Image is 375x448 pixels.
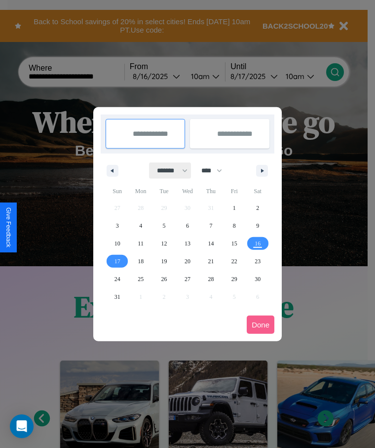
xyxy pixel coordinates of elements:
button: 5 [152,217,176,235]
span: Mon [129,183,152,199]
button: 19 [152,252,176,270]
span: 18 [138,252,144,270]
span: 9 [256,217,259,235]
button: 3 [106,217,129,235]
span: Sun [106,183,129,199]
span: 2 [256,199,259,217]
span: 31 [114,288,120,306]
span: 8 [233,217,236,235]
span: 15 [231,235,237,252]
span: 27 [185,270,190,288]
span: 26 [161,270,167,288]
span: 19 [161,252,167,270]
span: 21 [208,252,214,270]
button: 12 [152,235,176,252]
span: 6 [186,217,189,235]
button: 14 [199,235,223,252]
span: 4 [139,217,142,235]
span: Sat [246,183,269,199]
span: 20 [185,252,190,270]
span: 12 [161,235,167,252]
button: 1 [223,199,246,217]
button: 30 [246,270,269,288]
span: Thu [199,183,223,199]
button: 7 [199,217,223,235]
button: 23 [246,252,269,270]
span: 25 [138,270,144,288]
span: 30 [255,270,261,288]
span: 17 [114,252,120,270]
div: Give Feedback [5,207,12,247]
button: 27 [176,270,199,288]
button: 18 [129,252,152,270]
span: Tue [152,183,176,199]
button: 9 [246,217,269,235]
button: 6 [176,217,199,235]
button: 31 [106,288,129,306]
button: 15 [223,235,246,252]
div: Open Intercom Messenger [10,414,34,438]
button: 17 [106,252,129,270]
span: 16 [255,235,261,252]
button: 28 [199,270,223,288]
button: 26 [152,270,176,288]
span: 14 [208,235,214,252]
button: 2 [246,199,269,217]
button: 4 [129,217,152,235]
button: 16 [246,235,269,252]
button: 10 [106,235,129,252]
span: 7 [209,217,212,235]
span: 23 [255,252,261,270]
button: 29 [223,270,246,288]
button: 13 [176,235,199,252]
span: 29 [231,270,237,288]
span: 13 [185,235,190,252]
span: 1 [233,199,236,217]
button: Done [247,316,274,334]
button: 24 [106,270,129,288]
span: 10 [114,235,120,252]
span: 11 [138,235,144,252]
span: 22 [231,252,237,270]
button: 20 [176,252,199,270]
button: 11 [129,235,152,252]
span: 3 [116,217,119,235]
span: Wed [176,183,199,199]
span: Fri [223,183,246,199]
button: 21 [199,252,223,270]
button: 25 [129,270,152,288]
button: 8 [223,217,246,235]
span: 28 [208,270,214,288]
span: 24 [114,270,120,288]
span: 5 [163,217,166,235]
button: 22 [223,252,246,270]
